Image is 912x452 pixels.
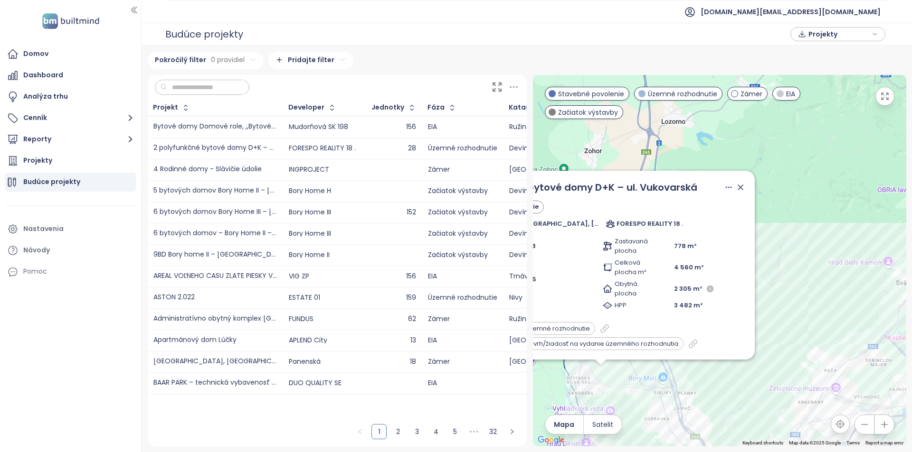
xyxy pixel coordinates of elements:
[23,155,52,166] div: Projekty
[289,209,331,215] div: Bory Home III
[428,231,497,237] div: Začiatok výstavby
[466,424,482,439] li: Nasledujúcich 5 strán
[428,380,497,386] div: EIA
[741,89,762,99] span: Zámer
[558,89,624,99] span: Stavebné povolenie
[509,273,611,279] div: Trnávka
[268,52,353,69] div: Pridajte filter
[509,252,611,258] div: Devínska [GEOGRAPHIC_DATA]
[289,188,331,194] div: Bory Home H
[371,104,404,111] div: Jednotky
[289,273,309,279] div: VIG ZP
[509,104,578,111] div: Katastrálne územie
[486,424,500,439] a: 32
[289,252,330,258] div: Bory Home II
[509,124,611,130] div: Ružinov
[456,181,697,194] span: 2 polyfunkčné bytové domy D+K – ul. Vukovarská
[153,358,277,365] div: [GEOGRAPHIC_DATA], [GEOGRAPHIC_DATA].
[153,294,195,301] div: ASTON 2.022
[23,48,48,60] div: Domov
[23,223,64,235] div: Nastavenia
[428,166,497,173] div: Zámer
[528,241,536,251] span: 28
[371,424,387,439] li: 1
[289,380,342,386] div: DUO QUALITY SE
[289,359,321,365] div: Panenská
[153,166,262,173] div: 4 Rodinné domy - Slávičie údolie
[153,251,277,258] div: 9BD Bory home II – [GEOGRAPHIC_DATA]
[464,219,601,229] span: ul. Vukovarská, [GEOGRAPHIC_DATA], [GEOGRAPHIC_DATA]
[5,45,136,64] a: Domov
[372,359,416,365] div: 18
[614,258,650,277] span: Celková plocha m²
[5,151,136,170] a: Projekty
[153,230,277,237] div: 6 bytových domov – Bory Home II – [GEOGRAPHIC_DATA], časť [GEOGRAPHIC_DATA] A, Bytové domy B1 a B2
[23,266,47,277] div: Pomoc
[592,419,613,430] span: Satelit
[558,107,618,118] span: Začiatok výstavby
[427,104,445,111] div: Fáza
[429,424,443,439] a: 4
[289,166,329,173] div: INGPROJECT
[466,424,482,439] span: •••
[865,440,903,445] a: Report a map error
[153,187,277,194] div: 5 bytových domov Bory Home II – [GEOGRAPHIC_DATA]
[509,337,611,343] div: [GEOGRAPHIC_DATA]
[674,301,702,310] span: 3 482 m²
[5,87,136,106] a: Analýza trhu
[509,209,611,215] div: Devínska [GEOGRAPHIC_DATA]
[846,440,860,445] a: Terms (opens in new tab)
[372,316,416,322] div: 62
[5,241,136,260] a: Návody
[528,275,536,284] span: 55
[409,424,425,439] li: 3
[509,231,611,237] div: Devínska [GEOGRAPHIC_DATA]
[372,424,386,439] a: 1
[289,337,327,343] div: APLEND City
[372,337,416,343] div: 13
[153,315,277,323] div: Administratívno obytný komplex [GEOGRAPHIC_DATA].
[5,262,136,281] div: Pomoc
[5,109,136,128] button: Cenník
[289,295,320,301] div: ESTATE 01
[524,339,678,349] span: Návrh/žiadosť na vydanie územného rozhodnutia
[391,424,405,439] a: 2
[39,11,102,31] img: logo
[372,145,416,151] div: 28
[674,241,696,251] span: 778 m²
[808,27,870,41] span: Projekty
[428,359,497,365] div: Zámer
[428,424,444,439] li: 4
[153,104,178,111] div: Projekt
[23,244,50,256] div: Návody
[485,424,501,439] li: 32
[428,252,497,258] div: Začiatok výstavby
[554,419,574,430] span: Mapa
[614,279,650,298] span: Obytná plocha
[614,301,650,310] span: HPP
[545,415,583,434] button: Mapa
[372,124,416,130] div: 156
[786,89,795,99] span: EIA
[5,66,136,85] a: Dashboard
[504,424,520,439] button: right
[289,231,331,237] div: Bory Home III
[428,337,497,343] div: EIA
[428,145,497,151] div: Územné rozhodnutie
[428,295,497,301] div: Územné rozhodnutie
[153,145,277,152] div: 2 polyfunkčné bytové domy D+K – ul. Vukovarská
[616,219,683,229] span: FORESPO REALITY 18 .
[352,424,368,439] button: left
[674,284,702,294] span: 2 305 m²
[153,379,277,387] div: BAAR PARK – technická vybavenosť pre IBV
[153,337,237,344] div: Apartmánový dom Lúčky
[211,55,245,65] span: 0 pravidiel
[535,434,567,446] a: Open this area in Google Maps (opens a new window)
[5,220,136,239] a: Nastavenia
[648,89,717,99] span: Územné rozhodnutie
[165,25,243,44] div: Budúce projekty
[470,202,538,212] span: Územné rozhodnutie
[153,273,277,280] div: AREÁL VOĽNÉHO ČASU ZLATÉ PIESKY V [GEOGRAPHIC_DATA]
[372,273,416,279] div: 156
